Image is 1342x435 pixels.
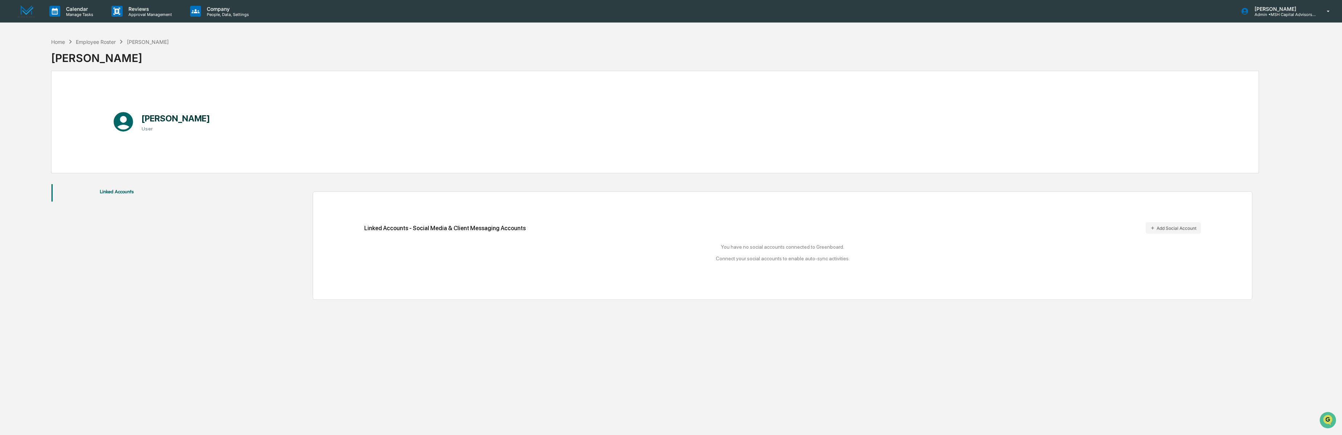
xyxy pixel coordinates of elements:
a: 🗄️Attestations [50,88,93,101]
button: Linked Accounts [52,184,182,202]
div: Employee Roster [76,39,116,45]
div: We're available if you need us! [25,63,92,69]
div: [PERSON_NAME] [51,46,169,65]
p: Reviews [123,6,176,12]
p: Approval Management [123,12,176,17]
button: Start new chat [123,58,132,66]
p: Manage Tasks [60,12,97,17]
p: Admin • MSH Capital Advisors LLC - RIA [1249,12,1316,17]
h3: User [141,126,210,132]
p: Calendar [60,6,97,12]
div: [PERSON_NAME] [127,39,169,45]
span: Attestations [60,91,90,99]
div: 🖐️ [7,92,13,98]
span: Preclearance [15,91,47,99]
div: Home [51,39,65,45]
div: 🗄️ [53,92,58,98]
span: Data Lookup [15,105,46,112]
p: [PERSON_NAME] [1249,6,1316,12]
p: People, Data, Settings [201,12,253,17]
button: Add Social Account [1146,222,1201,234]
p: How can we help? [7,15,132,27]
h1: [PERSON_NAME] [141,113,210,124]
div: Linked Accounts - Social Media & Client Messaging Accounts [364,222,1201,234]
a: 🖐️Preclearance [4,88,50,101]
img: logo [17,5,35,18]
span: Pylon [72,123,88,128]
div: You have no social accounts connected to Greenboard. Connect your social accounts to enable auto-... [364,244,1201,261]
img: 1746055101610-c473b297-6a78-478c-a979-82029cc54cd1 [7,55,20,69]
div: Start new chat [25,55,119,63]
iframe: Open customer support [1319,411,1338,431]
div: secondary tabs example [52,184,220,202]
div: 🔎 [7,106,13,112]
a: Powered byPylon [51,123,88,128]
p: Company [201,6,253,12]
a: 🔎Data Lookup [4,102,49,115]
